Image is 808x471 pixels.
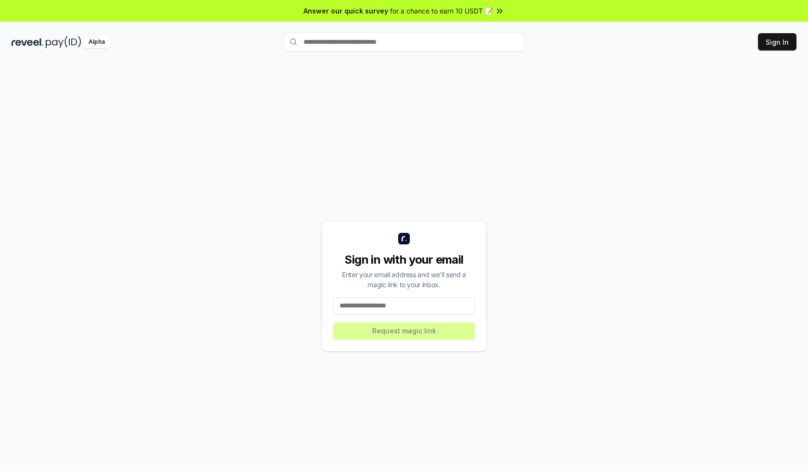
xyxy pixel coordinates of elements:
[333,269,475,290] div: Enter your email address and we’ll send a magic link to your inbox.
[12,36,44,48] img: reveel_dark
[46,36,81,48] img: pay_id
[303,6,388,16] span: Answer our quick survey
[333,252,475,267] div: Sign in with your email
[758,33,796,51] button: Sign In
[390,6,493,16] span: for a chance to earn 10 USDT 📝
[83,36,110,48] div: Alpha
[398,233,410,244] img: logo_small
